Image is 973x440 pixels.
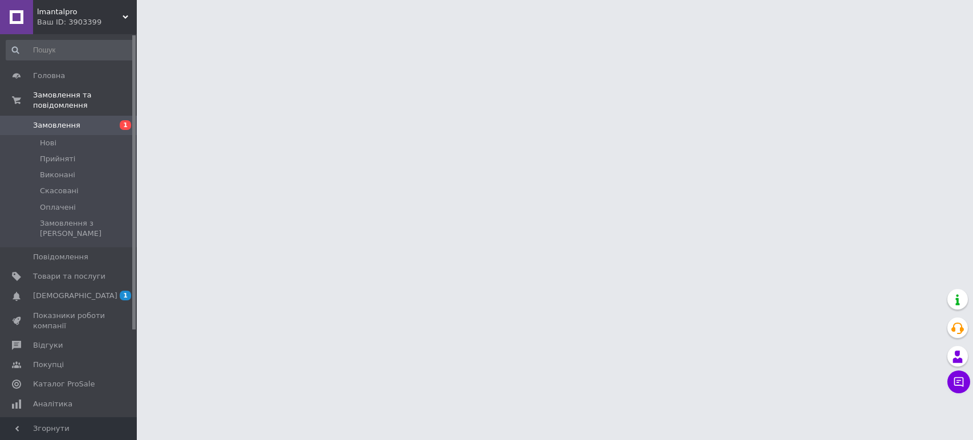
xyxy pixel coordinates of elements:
span: Замовлення та повідомлення [33,90,137,111]
span: Скасовані [40,186,79,196]
span: Каталог ProSale [33,379,95,389]
span: Нові [40,138,56,148]
span: [DEMOGRAPHIC_DATA] [33,291,117,301]
span: 1 [120,120,131,130]
input: Пошук [6,40,134,60]
div: Ваш ID: 3903399 [37,17,137,27]
span: Замовлення [33,120,80,131]
span: 1 [120,291,131,300]
span: Товари та послуги [33,271,105,282]
span: Аналітика [33,399,72,409]
span: Показники роботи компанії [33,311,105,331]
button: Чат з покупцем [947,370,970,393]
span: lmantalpro [37,7,123,17]
span: Відгуки [33,340,63,351]
span: Замовлення з [PERSON_NAME] [40,218,133,239]
span: Покупці [33,360,64,370]
span: Головна [33,71,65,81]
span: Виконані [40,170,75,180]
span: Повідомлення [33,252,88,262]
span: Прийняті [40,154,75,164]
span: Оплачені [40,202,76,213]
